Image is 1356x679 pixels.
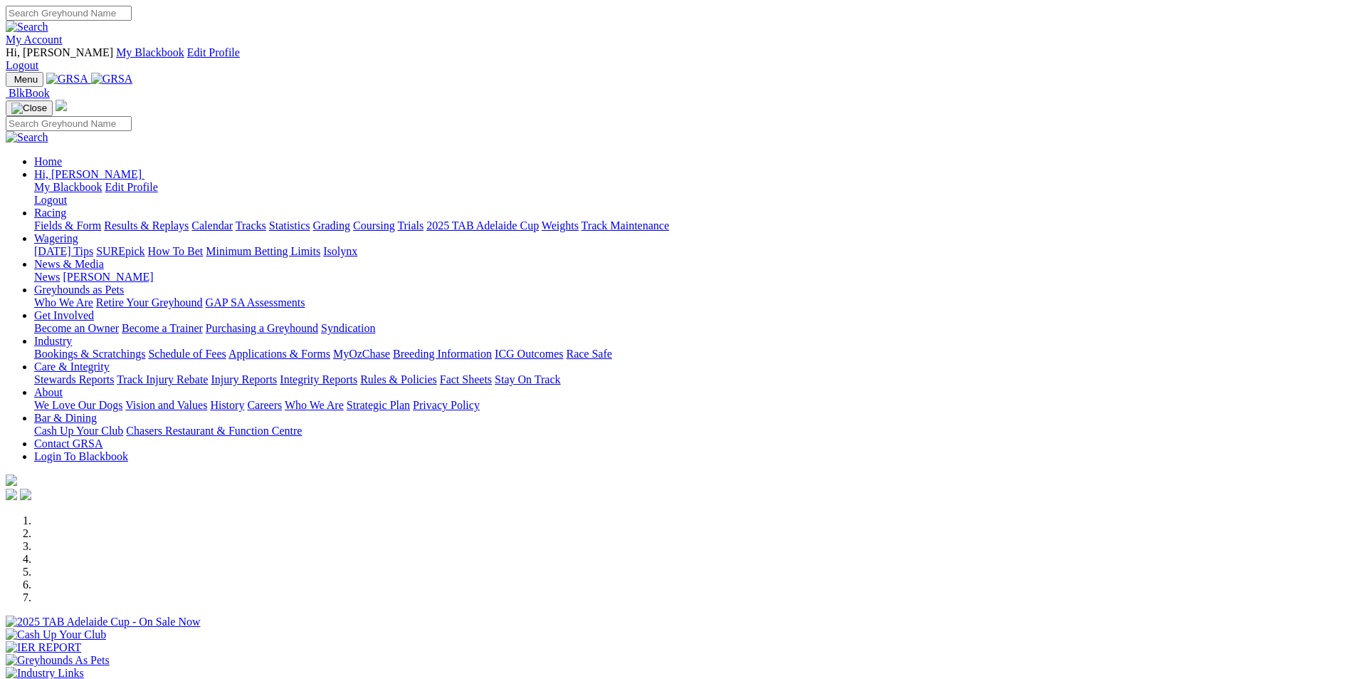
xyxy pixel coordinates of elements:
a: [PERSON_NAME] [63,271,153,283]
a: 2025 TAB Adelaide Cup [426,219,539,232]
a: Breeding Information [393,348,492,360]
img: Greyhounds As Pets [6,654,110,667]
a: Vision and Values [125,399,207,411]
a: Racing [34,207,66,219]
a: Privacy Policy [413,399,480,411]
input: Search [6,116,132,131]
a: MyOzChase [333,348,390,360]
img: Search [6,131,48,144]
div: My Account [6,46,1350,72]
a: Who We Are [34,296,93,309]
a: Logout [6,59,38,71]
a: Chasers Restaurant & Function Centre [126,425,302,437]
a: Cash Up Your Club [34,425,123,437]
a: SUREpick [96,245,144,257]
img: logo-grsa-white.png [6,475,17,486]
button: Toggle navigation [6,72,43,87]
a: Minimum Betting Limits [206,245,320,257]
a: Fields & Form [34,219,101,232]
span: Menu [14,74,38,85]
div: Industry [34,348,1350,361]
a: Isolynx [323,245,357,257]
a: Edit Profile [187,46,240,58]
a: BlkBook [6,87,50,99]
input: Search [6,6,132,21]
a: Strategic Plan [347,399,410,411]
a: Bookings & Scratchings [34,348,145,360]
a: About [34,386,63,398]
a: Hi, [PERSON_NAME] [34,168,144,180]
a: Coursing [353,219,395,232]
a: Care & Integrity [34,361,110,373]
a: Wagering [34,232,78,244]
a: Greyhounds as Pets [34,284,124,296]
a: Integrity Reports [280,373,357,385]
a: Trials [397,219,424,232]
a: Rules & Policies [360,373,437,385]
a: We Love Our Dogs [34,399,122,411]
a: Tracks [236,219,266,232]
a: Home [34,155,62,167]
img: GRSA [91,73,133,85]
a: Calendar [191,219,233,232]
a: Who We Are [285,399,344,411]
a: Get Involved [34,309,94,321]
span: BlkBook [9,87,50,99]
a: Careers [247,399,282,411]
span: Hi, [PERSON_NAME] [6,46,113,58]
a: Injury Reports [211,373,277,385]
a: Track Injury Rebate [117,373,208,385]
img: Cash Up Your Club [6,628,106,641]
div: About [34,399,1350,412]
a: My Blackbook [116,46,184,58]
a: Syndication [321,322,375,334]
div: Care & Integrity [34,373,1350,386]
a: ICG Outcomes [495,348,563,360]
a: Purchasing a Greyhound [206,322,318,334]
a: Track Maintenance [582,219,669,232]
a: GAP SA Assessments [206,296,305,309]
a: Race Safe [566,348,611,360]
a: Become a Trainer [122,322,203,334]
a: Logout [34,194,67,206]
a: Stay On Track [495,373,560,385]
a: Login To Blackbook [34,450,128,462]
img: Close [11,103,47,114]
a: Weights [542,219,579,232]
img: IER REPORT [6,641,81,654]
a: My Blackbook [34,181,103,193]
div: Racing [34,219,1350,232]
a: News [34,271,60,283]
img: GRSA [46,73,88,85]
a: News & Media [34,258,104,270]
img: twitter.svg [20,489,31,500]
div: Get Involved [34,322,1350,335]
a: Schedule of Fees [148,348,226,360]
a: Contact GRSA [34,437,103,450]
a: Become an Owner [34,322,119,334]
div: Wagering [34,245,1350,258]
div: News & Media [34,271,1350,284]
a: Industry [34,335,72,347]
span: Hi, [PERSON_NAME] [34,168,142,180]
img: facebook.svg [6,489,17,500]
a: Grading [313,219,350,232]
a: History [210,399,244,411]
a: How To Bet [148,245,204,257]
a: Fact Sheets [440,373,492,385]
a: Bar & Dining [34,412,97,424]
img: Search [6,21,48,33]
img: logo-grsa-white.png [56,100,67,111]
div: Greyhounds as Pets [34,296,1350,309]
a: My Account [6,33,63,46]
a: Edit Profile [105,181,158,193]
a: [DATE] Tips [34,245,93,257]
a: Stewards Reports [34,373,114,385]
div: Hi, [PERSON_NAME] [34,181,1350,207]
div: Bar & Dining [34,425,1350,437]
a: Applications & Forms [228,348,330,360]
a: Statistics [269,219,310,232]
a: Retire Your Greyhound [96,296,203,309]
img: 2025 TAB Adelaide Cup - On Sale Now [6,616,201,628]
button: Toggle navigation [6,100,53,116]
